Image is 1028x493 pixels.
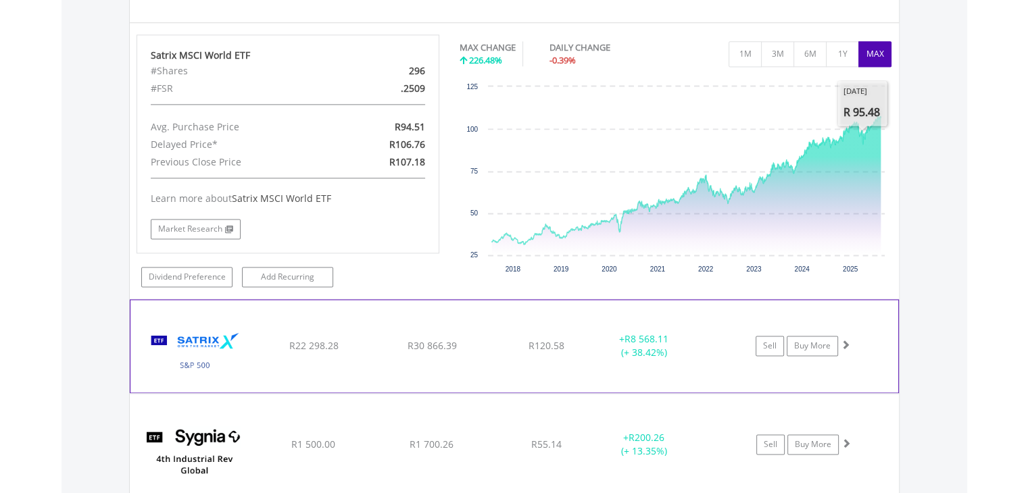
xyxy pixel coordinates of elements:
span: R1 700.26 [410,438,454,450]
text: 75 [470,167,479,175]
button: 3M [761,41,794,67]
span: R107.18 [389,155,425,168]
text: 2025 [843,265,858,273]
img: TFSA.SYG4IR.png [137,411,253,492]
span: R22 298.28 [289,339,338,352]
span: R8 568.11 [625,332,668,345]
div: #FSR [141,80,337,97]
text: 2018 [506,265,521,273]
svg: Interactive chart [460,80,891,282]
span: R106.76 [389,138,425,151]
span: R94.51 [395,120,425,133]
text: 2021 [650,265,666,273]
button: MAX [858,41,891,67]
div: MAX CHANGE [460,41,516,54]
a: Buy More [787,434,839,455]
button: 1M [729,41,762,67]
text: 50 [470,209,479,217]
span: -0.39% [549,54,576,66]
span: R30 866.39 [407,339,456,352]
a: Dividend Preference [141,267,232,287]
div: 296 [337,62,435,80]
span: 226.48% [469,54,502,66]
button: 6M [793,41,827,67]
div: Satrix MSCI World ETF [151,49,425,62]
text: 2024 [794,265,810,273]
span: R55.14 [531,438,562,450]
span: R200.26 [629,431,664,444]
a: Sell [756,336,784,356]
div: DAILY CHANGE [549,41,658,54]
text: 2019 [554,265,569,273]
text: 25 [470,251,479,259]
div: Learn more about [151,192,425,205]
text: 2023 [746,265,762,273]
text: 2020 [602,265,617,273]
a: Buy More [787,336,838,356]
div: .2509 [337,80,435,97]
span: R120.58 [529,339,564,352]
button: 1Y [826,41,859,67]
div: #Shares [141,62,337,80]
text: 100 [466,126,478,133]
div: Chart. Highcharts interactive chart. [460,80,892,282]
a: Market Research [151,219,241,239]
a: Sell [756,434,785,455]
div: Delayed Price* [141,136,337,153]
text: 125 [466,83,478,90]
div: Avg. Purchase Price [141,118,337,136]
span: Satrix MSCI World ETF [232,192,331,205]
span: R1 500.00 [291,438,335,450]
img: TFSA.STX500.png [137,317,253,388]
div: + (+ 13.35%) [593,431,695,458]
a: Add Recurring [242,267,333,287]
div: Previous Close Price [141,153,337,171]
text: 2022 [698,265,714,273]
div: + (+ 38.42%) [593,332,694,359]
